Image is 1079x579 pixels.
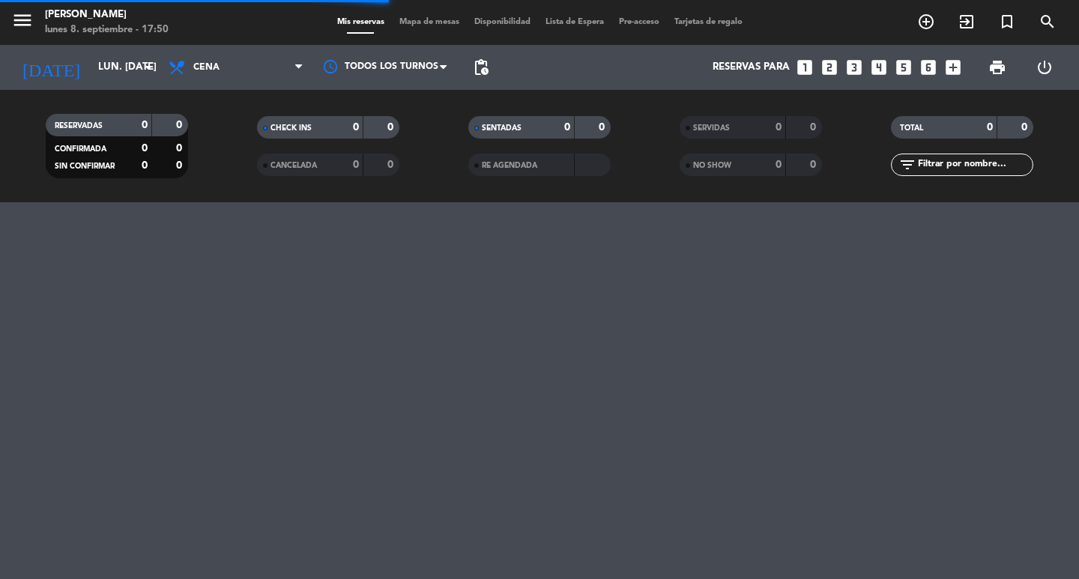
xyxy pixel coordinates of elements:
i: looks_6 [919,58,938,77]
input: Filtrar por nombre... [916,157,1033,173]
strong: 0 [142,143,148,154]
span: Pre-acceso [611,18,667,26]
span: NO SHOW [693,162,731,169]
span: CANCELADA [270,162,317,169]
span: Lista de Espera [538,18,611,26]
strong: 0 [810,122,819,133]
span: CONFIRMADA [55,145,106,153]
span: CHECK INS [270,124,312,132]
strong: 0 [1021,122,1030,133]
span: SERVIDAS [693,124,730,132]
i: filter_list [898,156,916,174]
i: looks_two [820,58,839,77]
i: looks_3 [844,58,864,77]
i: exit_to_app [958,13,976,31]
i: looks_one [795,58,814,77]
span: Mis reservas [330,18,392,26]
i: add_box [943,58,963,77]
strong: 0 [776,122,782,133]
strong: 0 [176,160,185,171]
strong: 0 [387,122,396,133]
i: [DATE] [11,51,91,84]
strong: 0 [776,160,782,170]
span: SENTADAS [482,124,522,132]
i: arrow_drop_down [139,58,157,76]
span: Mapa de mesas [392,18,467,26]
strong: 0 [142,120,148,130]
i: turned_in_not [998,13,1016,31]
strong: 0 [353,160,359,170]
strong: 0 [176,143,185,154]
i: search [1039,13,1057,31]
strong: 0 [599,122,608,133]
i: add_circle_outline [917,13,935,31]
span: Disponibilidad [467,18,538,26]
i: looks_5 [894,58,913,77]
strong: 0 [142,160,148,171]
strong: 0 [987,122,993,133]
strong: 0 [387,160,396,170]
strong: 0 [353,122,359,133]
strong: 0 [564,122,570,133]
span: pending_actions [472,58,490,76]
span: SIN CONFIRMAR [55,163,115,170]
span: RE AGENDADA [482,162,537,169]
div: LOG OUT [1021,45,1068,90]
div: [PERSON_NAME] [45,7,169,22]
button: menu [11,9,34,37]
strong: 0 [810,160,819,170]
strong: 0 [176,120,185,130]
i: menu [11,9,34,31]
i: looks_4 [869,58,889,77]
span: TOTAL [900,124,923,132]
div: lunes 8. septiembre - 17:50 [45,22,169,37]
span: RESERVADAS [55,122,103,130]
span: Cena [193,62,220,73]
span: Tarjetas de regalo [667,18,750,26]
span: print [988,58,1006,76]
span: Reservas para [713,61,790,73]
i: power_settings_new [1036,58,1054,76]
